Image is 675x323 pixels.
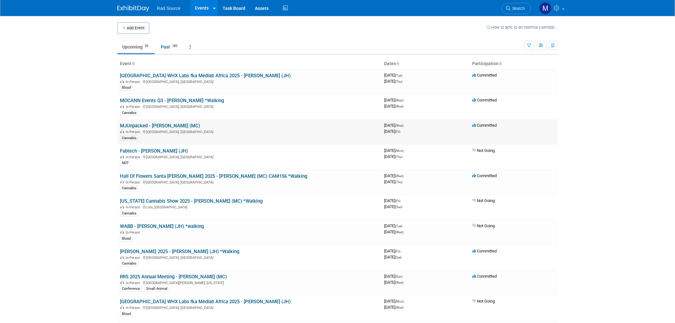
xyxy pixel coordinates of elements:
[472,123,497,128] span: Committed
[395,174,404,178] span: (Wed)
[126,281,142,285] span: In-Person
[126,180,142,184] span: In-Person
[472,98,497,102] span: Committed
[120,123,200,129] a: MJUnpacked - [PERSON_NAME] (MC)
[404,299,405,304] span: -
[384,255,402,259] span: [DATE]
[117,58,382,69] th: Event
[395,155,402,159] span: (Thu)
[120,230,124,234] img: In-Person Event
[404,148,405,153] span: -
[120,154,379,159] div: [GEOGRAPHIC_DATA], [GEOGRAPHIC_DATA]
[395,281,404,284] span: (Wed)
[395,124,404,127] span: (Wed)
[395,80,402,83] span: (Thu)
[404,173,405,178] span: -
[120,104,379,109] div: [GEOGRAPHIC_DATA], [GEOGRAPHIC_DATA]
[396,61,399,66] a: Sort by Start Date
[120,98,224,103] a: MOCANN Events Q3 - [PERSON_NAME] *Walking
[395,256,402,259] span: (Sat)
[395,105,404,108] span: (Wed)
[120,179,379,184] div: [GEOGRAPHIC_DATA], [GEOGRAPHIC_DATA]
[395,199,400,203] span: (Fri)
[120,198,263,204] a: [US_STATE] Cannabis Show 2025 - [PERSON_NAME] (MC) *Walking
[472,223,495,228] span: Not Going
[120,129,379,134] div: [GEOGRAPHIC_DATA], [GEOGRAPHIC_DATA]
[384,154,402,159] span: [DATE]
[384,123,405,128] span: [DATE]
[395,230,404,234] span: (Wed)
[120,305,379,310] div: [GEOGRAPHIC_DATA], [GEOGRAPHIC_DATA]
[395,130,400,133] span: (Fri)
[384,129,400,134] span: [DATE]
[472,148,495,153] span: Not Going
[131,61,135,66] a: Sort by Event Name
[126,155,142,159] span: In-Person
[120,105,124,108] img: In-Person Event
[126,80,142,84] span: In-Person
[395,250,400,253] span: (Fri)
[539,2,552,14] img: Melissa Conboy
[395,275,402,278] span: (Sun)
[120,280,379,285] div: [GEOGRAPHIC_DATA][PERSON_NAME], [US_STATE]
[120,73,291,79] a: [GEOGRAPHIC_DATA] WHX Labs fka Medlab Africa 2025 - [PERSON_NAME] (JH)
[384,299,405,304] span: [DATE]
[395,306,404,309] span: (Wed)
[170,44,179,49] span: 185
[120,311,133,317] div: Blood
[384,173,405,178] span: [DATE]
[120,204,379,209] div: Lolo, [GEOGRAPHIC_DATA]
[384,249,402,253] span: [DATE]
[384,229,404,234] span: [DATE]
[472,249,497,253] span: Committed
[384,204,402,209] span: [DATE]
[384,305,404,310] span: [DATE]
[126,205,142,209] span: In-Person
[156,41,184,53] a: Past185
[120,85,133,91] div: Blood
[120,306,124,309] img: In-Person Event
[472,198,495,203] span: Not Going
[117,41,155,53] a: Upcoming25
[384,280,404,285] span: [DATE]
[403,73,404,78] span: -
[126,306,142,310] span: In-Person
[472,73,497,78] span: Committed
[470,58,558,69] th: Participation
[395,74,402,77] span: (Tue)
[120,281,124,284] img: In-Person Event
[126,256,142,260] span: In-Person
[384,73,404,78] span: [DATE]
[120,274,227,280] a: RRS 2025 Annual Meeting - [PERSON_NAME] (MC)
[502,3,531,14] a: Search
[144,286,169,292] div: Small Animal
[120,255,379,260] div: [GEOGRAPHIC_DATA], [GEOGRAPHIC_DATA]
[120,79,379,84] div: [GEOGRAPHIC_DATA], [GEOGRAPHIC_DATA]
[384,148,405,153] span: [DATE]
[126,105,142,109] span: In-Person
[120,110,138,116] div: Cannabis
[120,211,138,216] div: Cannabis
[120,135,138,141] div: Cannabis
[384,274,404,279] span: [DATE]
[395,224,402,228] span: (Tue)
[403,274,404,279] span: -
[120,185,138,191] div: Cannabis
[120,223,204,229] a: WABB - [PERSON_NAME] (JH) *walking
[404,98,405,102] span: -
[143,44,150,49] span: 25
[403,223,404,228] span: -
[120,261,138,267] div: Cannabis
[395,149,404,153] span: (Mon)
[395,99,404,102] span: (Wed)
[395,300,404,303] span: (Mon)
[120,80,124,83] img: In-Person Event
[384,104,404,109] span: [DATE]
[395,205,402,209] span: (Sun)
[117,22,149,34] button: Add Event
[384,179,402,184] span: [DATE]
[157,6,181,11] span: Rad Source
[120,148,188,154] a: Fabtech - [PERSON_NAME] (JH)
[120,236,133,242] div: Blood
[510,6,525,11] span: Search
